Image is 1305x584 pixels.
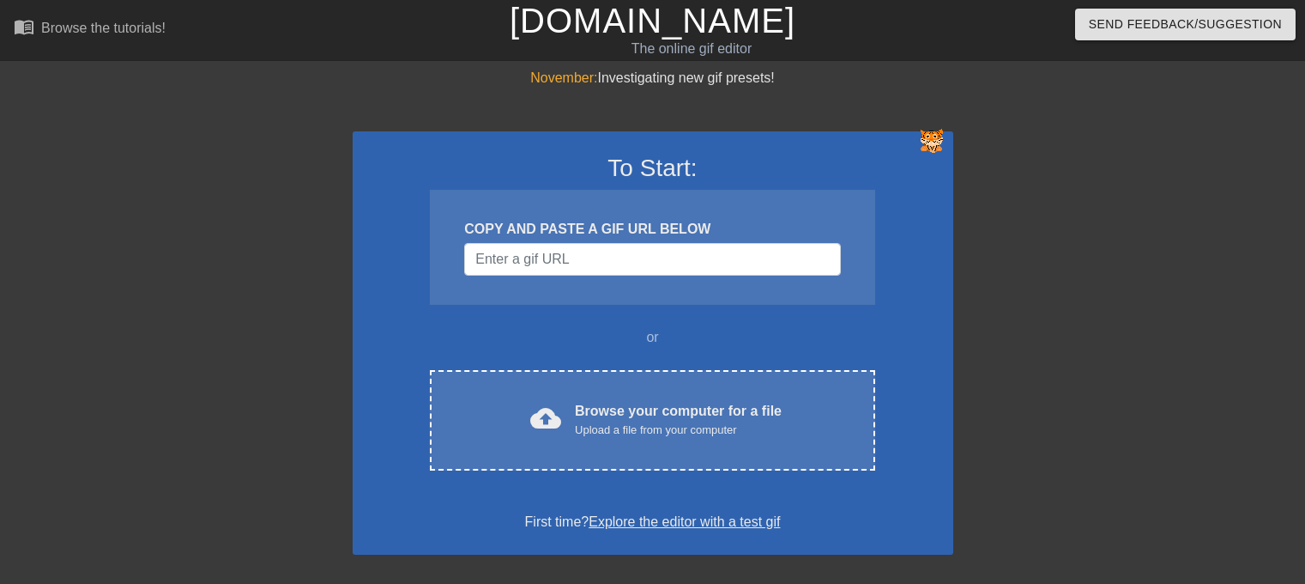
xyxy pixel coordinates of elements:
span: Send Feedback/Suggestion [1089,14,1282,35]
h3: To Start: [375,154,931,183]
span: cloud_upload [530,403,561,434]
div: Browse the tutorials! [41,21,166,35]
div: or [397,327,909,348]
a: Browse the tutorials! [14,16,166,43]
a: [DOMAIN_NAME] [510,2,795,40]
div: Browse your computer for a file [575,401,782,439]
img: zpIsCdmEft7zavvzarxGRFWEfhA7cf4BEw8UIT9hDNcAAAAASUVORK5CYII= [921,129,943,153]
span: menu_book [14,16,34,37]
div: The online gif editor [444,39,939,59]
input: Username [464,243,840,276]
div: First time? [375,512,931,532]
div: COPY AND PASTE A GIF URL BELOW [464,219,840,240]
a: Explore the editor with a test gif [589,514,780,529]
div: Upload a file from your computer [575,422,782,439]
button: Send Feedback/Suggestion [1075,9,1296,40]
div: Investigating new gif presets! [353,68,953,88]
span: November: [530,70,597,85]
